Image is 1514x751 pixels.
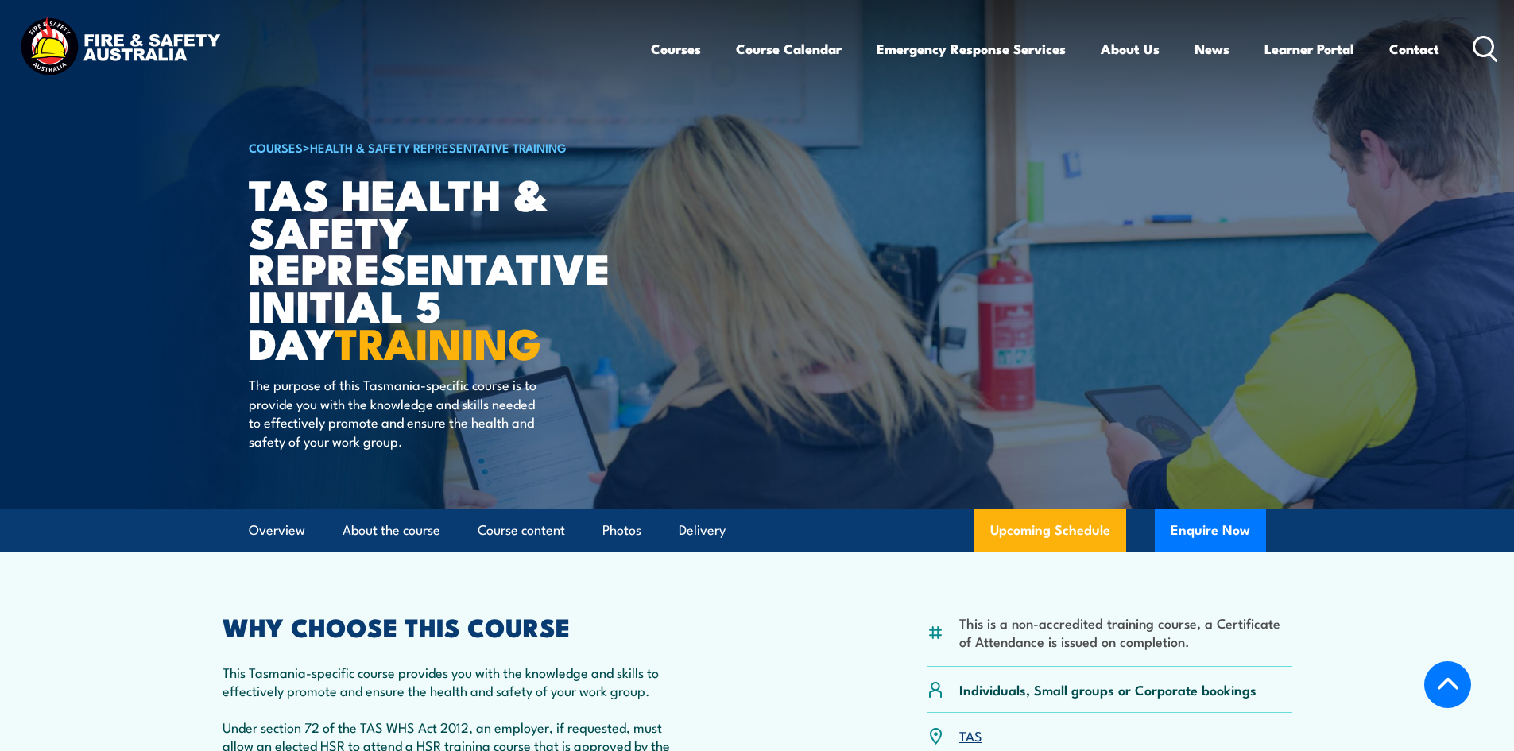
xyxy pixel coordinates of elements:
a: About Us [1101,28,1160,70]
a: News [1195,28,1229,70]
a: COURSES [249,138,303,156]
li: This is a non-accredited training course, a Certificate of Attendance is issued on completion. [959,614,1292,651]
a: Photos [602,509,641,552]
a: Upcoming Schedule [974,509,1126,552]
a: TAS [959,726,982,745]
button: Enquire Now [1155,509,1266,552]
p: Individuals, Small groups or Corporate bookings [959,680,1257,699]
a: Courses [651,28,701,70]
h6: > [249,137,641,157]
a: About the course [343,509,440,552]
a: Contact [1389,28,1439,70]
strong: TRAINING [335,308,541,374]
a: Health & Safety Representative Training [310,138,567,156]
a: Overview [249,509,305,552]
p: This Tasmania-specific course provides you with the knowledge and skills to effectively promote a... [223,663,687,700]
a: Emergency Response Services [877,28,1066,70]
a: Course content [478,509,565,552]
a: Delivery [679,509,726,552]
a: Course Calendar [736,28,842,70]
a: Learner Portal [1264,28,1354,70]
h2: WHY CHOOSE THIS COURSE [223,615,687,637]
h1: TAS Health & Safety Representative Initial 5 Day [249,175,641,361]
p: The purpose of this Tasmania-specific course is to provide you with the knowledge and skills need... [249,375,539,450]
